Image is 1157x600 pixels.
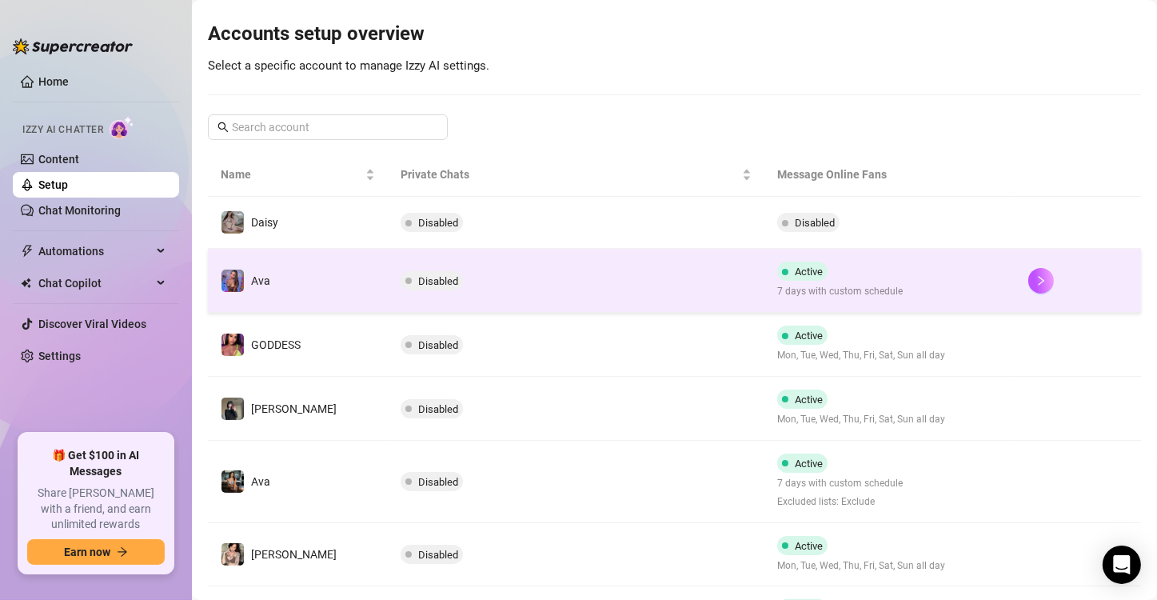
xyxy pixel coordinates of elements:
span: [PERSON_NAME] [251,402,337,415]
img: Ava [221,470,244,493]
th: Private Chats [388,153,764,197]
img: Chat Copilot [21,278,31,289]
span: Chat Copilot [38,270,152,296]
span: Name [221,166,362,183]
span: Active [795,394,823,406]
img: AI Chatter [110,116,134,139]
span: Active [795,540,823,552]
span: Excluded lists: Exclude [777,494,903,510]
a: Chat Monitoring [38,204,121,217]
span: Automations [38,238,152,264]
a: Discover Viral Videos [38,318,146,330]
div: Open Intercom Messenger [1103,546,1141,584]
span: [PERSON_NAME] [251,548,337,561]
span: Share [PERSON_NAME] with a friend, and earn unlimited rewards [27,486,165,533]
span: Earn now [64,546,110,558]
span: Active [795,458,823,470]
a: Setup [38,178,68,191]
th: Name [208,153,388,197]
img: Ava [221,270,244,292]
button: right [1028,268,1054,294]
span: Izzy AI Chatter [22,122,103,138]
span: Mon, Tue, Wed, Thu, Fri, Sat, Sun all day [777,558,945,574]
img: Daisy [221,211,244,234]
span: Mon, Tue, Wed, Thu, Fri, Sat, Sun all day [777,348,945,363]
span: Ava [251,475,270,488]
span: 🎁 Get $100 in AI Messages [27,448,165,479]
span: Disabled [418,339,458,351]
span: thunderbolt [21,245,34,258]
span: Disabled [418,476,458,488]
span: Active [795,266,823,278]
span: Select a specific account to manage Izzy AI settings. [208,58,489,73]
span: Private Chats [401,166,739,183]
span: Disabled [418,403,458,415]
img: Jenna [221,543,244,566]
span: 7 days with custom schedule [777,284,903,299]
span: 7 days with custom schedule [777,476,903,491]
a: Content [38,153,79,166]
a: Settings [38,350,81,362]
button: Earn nowarrow-right [27,539,165,565]
span: Disabled [418,275,458,287]
span: Ava [251,274,270,287]
span: Disabled [418,217,458,229]
th: Message Online Fans [764,153,1015,197]
img: logo-BBDzfeDw.svg [13,38,133,54]
span: Disabled [795,217,835,229]
span: GODDESS [251,338,301,351]
input: Search account [232,118,425,136]
span: right [1035,275,1047,286]
img: Anna [221,398,244,420]
span: Active [795,330,823,342]
span: Daisy [251,216,278,229]
span: arrow-right [117,546,128,558]
span: search [217,122,229,133]
a: Home [38,75,69,88]
h3: Accounts setup overview [208,22,1141,47]
span: Disabled [418,549,458,561]
img: GODDESS [221,334,244,356]
span: Mon, Tue, Wed, Thu, Fri, Sat, Sun all day [777,412,945,427]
